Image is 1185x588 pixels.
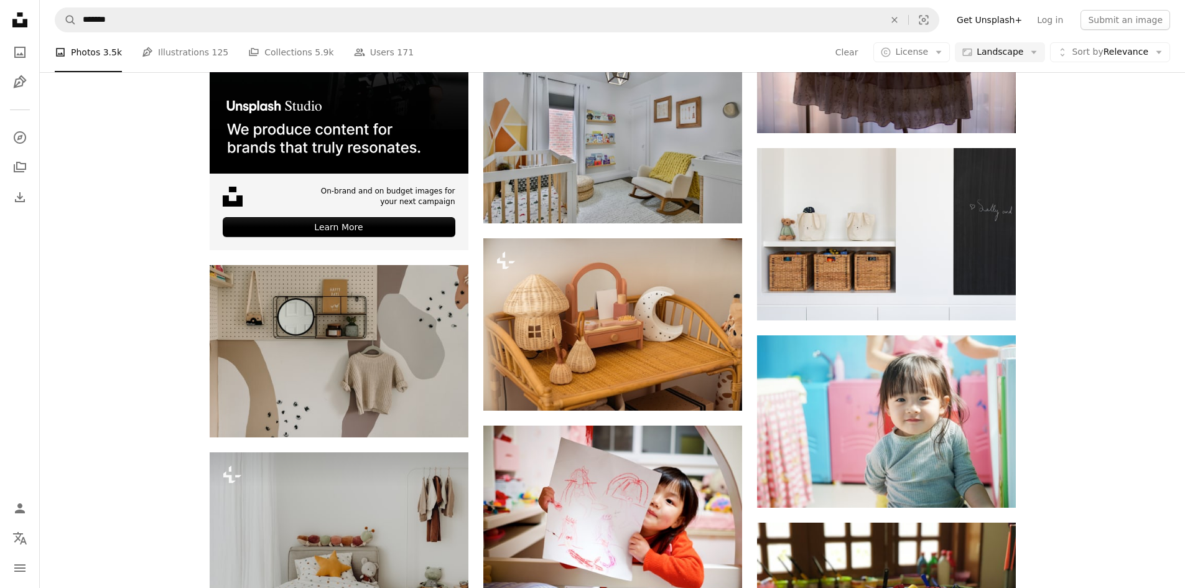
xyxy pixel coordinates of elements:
a: Users 171 [354,32,414,72]
a: Collections 5.9k [248,32,333,72]
span: 5.9k [315,45,333,59]
a: a wooden table topped with a wooden dresser and mirror [483,319,742,330]
a: Collections [7,155,32,180]
a: girl holding paper with drawing [483,512,742,523]
a: white wooden armchair near white wooden fence [483,131,742,142]
a: a shelf with baskets and a teddy bear on it [757,228,1016,240]
a: Download History [7,185,32,210]
form: Find visuals sitewide [55,7,939,32]
button: Submit an image [1080,10,1170,30]
img: toddler wears blue long-sleeved shirt [757,335,1016,508]
a: Log in / Sign up [7,496,32,521]
span: Relevance [1072,46,1148,58]
img: white and black analog wall clock [210,265,468,437]
a: toddler wears blue long-sleeved shirt [757,416,1016,427]
span: License [895,47,928,57]
button: Visual search [909,8,939,32]
button: Clear [881,8,908,32]
button: Language [7,526,32,551]
span: 125 [212,45,229,59]
span: 171 [397,45,414,59]
span: Sort by [1072,47,1103,57]
a: Illustrations [7,70,32,95]
span: Landscape [977,46,1023,58]
a: Get Unsplash+ [949,10,1029,30]
div: Learn More [223,217,455,237]
a: Home — Unsplash [7,7,32,35]
a: Photos [7,40,32,65]
img: file-1631678316303-ed18b8b5cb9cimage [223,187,243,207]
a: Log in [1029,10,1071,30]
a: a bedroom with a bed with a polka dot comforter [210,533,468,544]
button: Menu [7,556,32,581]
img: a wooden table topped with a wooden dresser and mirror [483,238,742,411]
button: License [873,42,950,62]
img: a shelf with baskets and a teddy bear on it [757,148,1016,320]
span: On-brand and on budget images for your next campaign [312,186,455,207]
img: white wooden armchair near white wooden fence [483,51,742,223]
button: Clear [835,42,859,62]
a: white and black analog wall clock [210,345,468,357]
a: Explore [7,125,32,150]
button: Sort byRelevance [1050,42,1170,62]
button: Search Unsplash [55,8,77,32]
a: Illustrations 125 [142,32,228,72]
button: Landscape [955,42,1045,62]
